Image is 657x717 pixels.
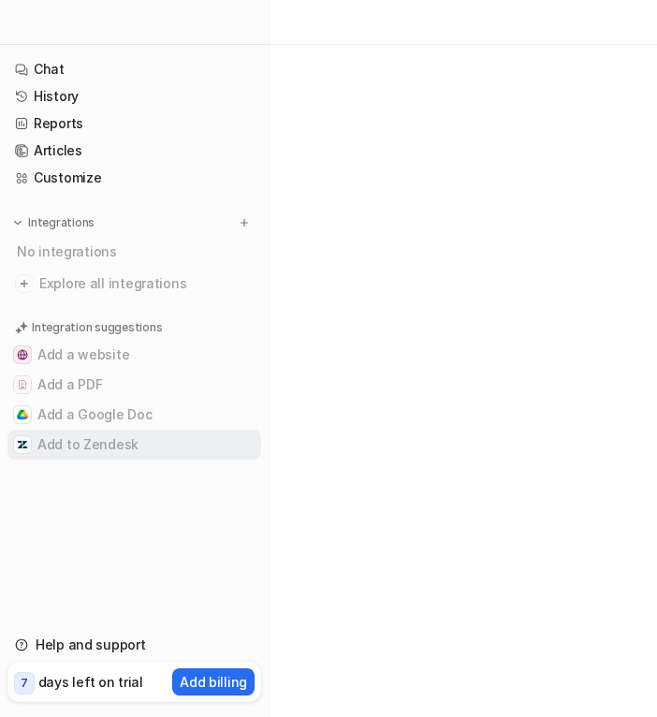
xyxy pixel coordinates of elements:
[7,340,261,370] button: Add a websiteAdd a website
[39,269,254,299] span: Explore all integrations
[17,349,28,360] img: Add a website
[38,672,143,692] p: days left on trial
[15,274,34,293] img: explore all integrations
[28,215,95,230] p: Integrations
[7,165,261,191] a: Customize
[17,379,28,390] img: Add a PDF
[7,56,261,82] a: Chat
[7,632,261,658] a: Help and support
[7,400,261,430] button: Add a Google DocAdd a Google Doc
[7,110,261,137] a: Reports
[238,216,251,229] img: menu_add.svg
[21,675,28,692] p: 7
[7,83,261,110] a: History
[11,216,24,229] img: expand menu
[17,439,28,450] img: Add to Zendesk
[7,213,100,232] button: Integrations
[7,271,261,297] a: Explore all integrations
[17,409,28,420] img: Add a Google Doc
[7,430,261,460] button: Add to ZendeskAdd to Zendesk
[180,672,247,692] p: Add billing
[32,319,162,336] p: Integration suggestions
[7,370,261,400] button: Add a PDFAdd a PDF
[172,668,255,695] button: Add billing
[11,236,261,267] div: No integrations
[7,138,261,164] a: Articles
